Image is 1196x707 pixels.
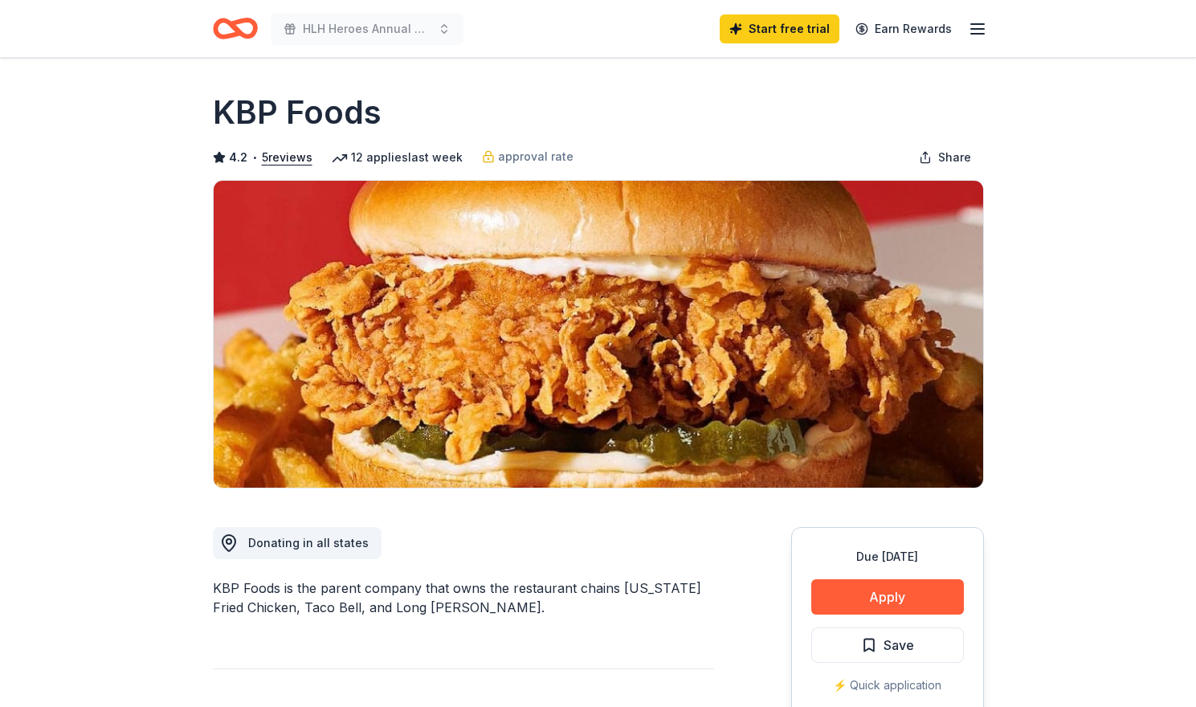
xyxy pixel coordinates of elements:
span: approval rate [498,147,574,166]
button: Save [811,627,964,663]
span: Share [938,148,971,167]
div: 12 applies last week [332,148,463,167]
a: approval rate [482,147,574,166]
a: Start free trial [720,14,839,43]
div: ⚡️ Quick application [811,676,964,695]
button: HLH Heroes Annual Trivia Night [271,13,463,45]
img: Image for KBP Foods [214,181,983,488]
button: Share [906,141,984,174]
button: 5reviews [262,148,312,167]
a: Earn Rewards [846,14,961,43]
span: • [251,151,257,164]
span: Donating in all states [248,536,369,550]
span: 4.2 [229,148,247,167]
h1: KBP Foods [213,90,382,135]
a: Home [213,10,258,47]
div: KBP Foods is the parent company that owns the restaurant chains [US_STATE] Fried Chicken, Taco Be... [213,578,714,617]
span: HLH Heroes Annual Trivia Night [303,19,431,39]
div: Due [DATE] [811,547,964,566]
span: Save [884,635,914,656]
button: Apply [811,579,964,615]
